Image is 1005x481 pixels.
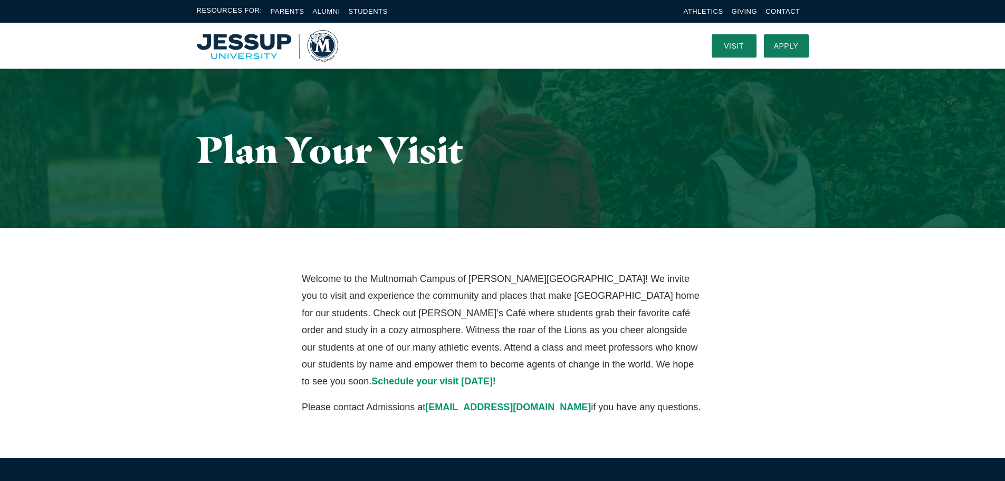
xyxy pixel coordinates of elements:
[712,34,757,58] a: Visit
[765,7,800,15] a: Contact
[197,30,338,62] img: Multnomah University Logo
[302,399,703,416] p: Please contact Admissions at if you have any questions.
[197,30,338,62] a: Home
[197,129,809,170] h1: Plan Your Visit
[371,376,496,386] a: Schedule your visit [DATE]!
[197,5,262,17] span: Resources For:
[349,7,388,15] a: Students
[732,7,758,15] a: Giving
[312,7,340,15] a: Alumni
[764,34,809,58] a: Apply
[684,7,723,15] a: Athletics
[425,402,591,412] a: [EMAIL_ADDRESS][DOMAIN_NAME]
[271,7,304,15] a: Parents
[302,270,703,390] p: Welcome to the Multnomah Campus of [PERSON_NAME][GEOGRAPHIC_DATA]! We invite you to visit and exp...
